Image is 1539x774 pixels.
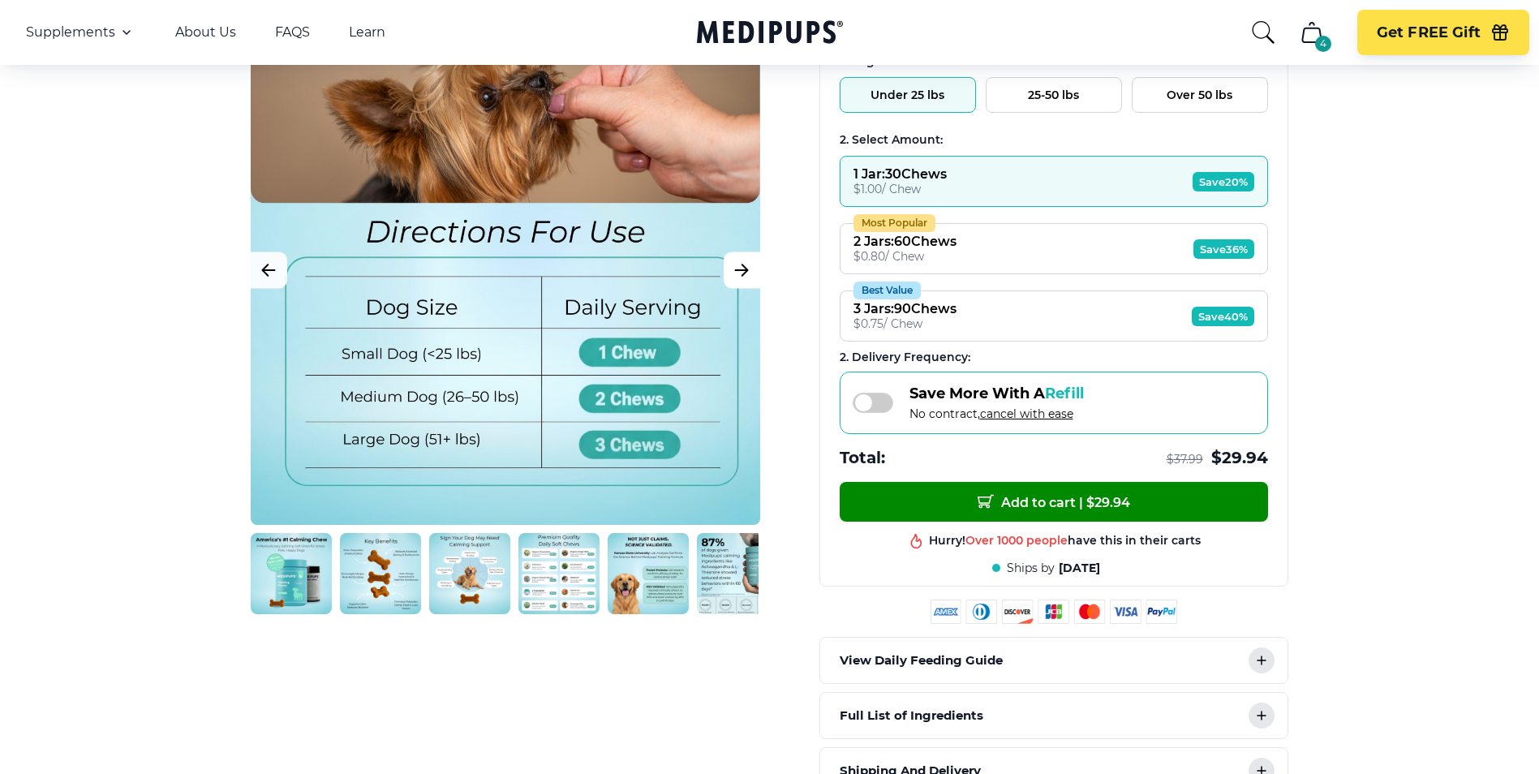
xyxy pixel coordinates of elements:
[853,282,921,299] div: Best Value
[853,249,957,264] div: $ 0.80 / Chew
[840,77,976,113] button: Under 25 lbs
[840,223,1268,274] button: Most Popular2 Jars:60Chews$0.80/ ChewSave36%
[724,252,760,289] button: Next Image
[1193,239,1254,259] span: Save 36%
[853,214,935,232] div: Most Popular
[251,252,287,289] button: Previous Image
[853,316,957,331] div: $ 0.75 / Chew
[26,24,115,41] span: Supplements
[840,651,1003,670] p: View Daily Feeding Guide
[26,23,136,42] button: Supplements
[840,706,983,725] p: Full List of Ingredients
[840,132,1268,148] div: 2. Select Amount:
[697,533,778,614] img: Calming Dog Chews | Natural Dog Supplements
[1059,561,1100,576] span: [DATE]
[429,533,510,614] img: Calming Dog Chews | Natural Dog Supplements
[251,533,332,614] img: Calming Dog Chews | Natural Dog Supplements
[840,482,1268,522] button: Add to cart | $29.94
[980,406,1073,421] span: cancel with ease
[1007,561,1055,576] span: Ships by
[840,290,1268,342] button: Best Value3 Jars:90Chews$0.75/ ChewSave40%
[853,301,957,316] div: 3 Jars : 90 Chews
[1211,447,1268,469] span: $ 29.94
[853,234,957,249] div: 2 Jars : 60 Chews
[909,385,1084,402] span: Save More With A
[909,406,1084,421] span: No contract,
[349,24,385,41] a: Learn
[1132,77,1268,113] button: Over 50 lbs
[1377,24,1481,42] span: Get FREE Gift
[1357,10,1529,55] button: Get FREE Gift
[1315,36,1331,52] div: 4
[853,166,947,182] div: 1 Jar : 30 Chews
[931,600,1177,624] img: payment methods
[1193,172,1254,191] span: Save 20%
[978,493,1130,510] span: Add to cart | $ 29.94
[965,533,1068,548] span: Over 1000 people
[853,182,947,196] div: $ 1.00 / Chew
[608,533,689,614] img: Calming Dog Chews | Natural Dog Supplements
[840,350,970,364] span: 2 . Delivery Frequency:
[1167,452,1203,467] span: $ 37.99
[1045,385,1084,402] span: Refill
[518,533,600,614] img: Calming Dog Chews | Natural Dog Supplements
[986,77,1122,113] button: 25-50 lbs
[1192,307,1254,326] span: Save 40%
[340,533,421,614] img: Calming Dog Chews | Natural Dog Supplements
[697,17,843,50] a: Medipups
[175,24,236,41] a: About Us
[840,447,885,469] span: Total:
[1250,19,1276,45] button: search
[929,533,1201,548] div: Hurry! have this in their carts
[275,24,310,41] a: FAQS
[840,156,1268,207] button: 1 Jar:30Chews$1.00/ ChewSave20%
[1292,13,1331,52] button: cart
